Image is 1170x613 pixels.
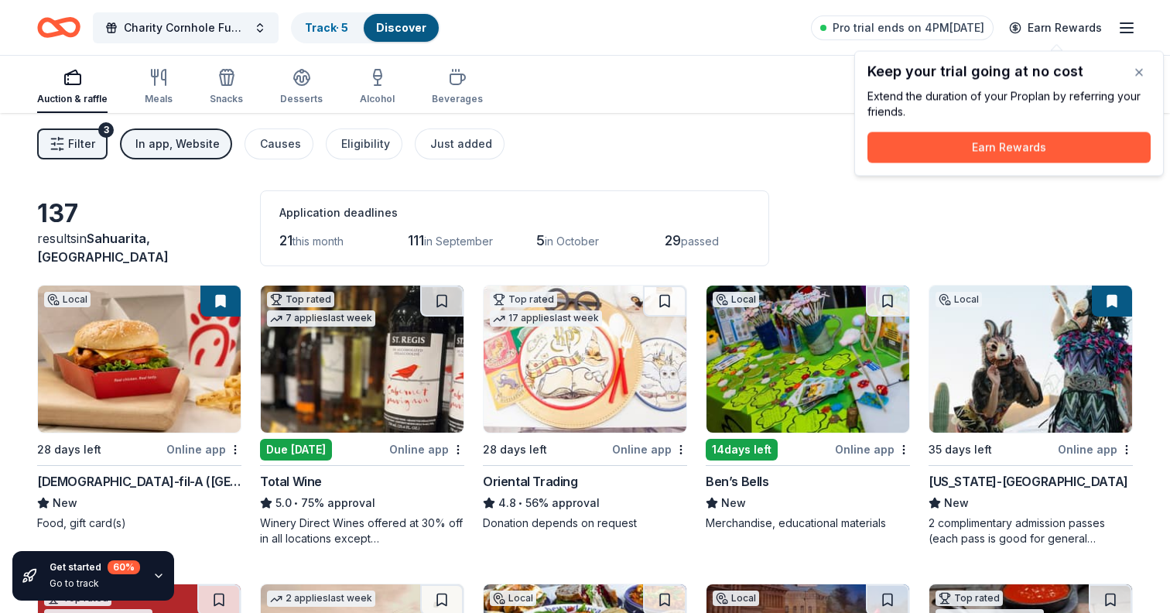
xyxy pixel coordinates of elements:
[38,286,241,433] img: Image for Chick-fil-A (Tucson)
[490,292,557,307] div: Top rated
[415,128,505,159] button: Just added
[483,285,687,531] a: Image for Oriental TradingTop rated17 applieslast week28 days leftOnline appOriental Trading4.8•5...
[294,497,298,509] span: •
[376,21,426,34] a: Discover
[260,494,464,512] div: 75% approval
[706,439,778,461] div: 14 days left
[929,440,992,459] div: 35 days left
[37,472,241,491] div: [DEMOGRAPHIC_DATA]-fil-A ([GEOGRAPHIC_DATA])
[681,235,719,248] span: passed
[93,12,279,43] button: Charity Cornhole Fundraiser
[37,285,241,531] a: Image for Chick-fil-A (Tucson)Local28 days leftOnline app[DEMOGRAPHIC_DATA]-fil-A ([GEOGRAPHIC_DA...
[929,472,1128,491] div: [US_STATE]-[GEOGRAPHIC_DATA]
[929,285,1133,546] a: Image for Arizona-Sonora Desert MuseumLocal35 days leftOnline app[US_STATE]-[GEOGRAPHIC_DATA]New2...
[267,292,334,307] div: Top rated
[936,591,1003,606] div: Top rated
[120,128,232,159] button: In app, Website
[267,310,375,327] div: 7 applies last week
[210,93,243,105] div: Snacks
[612,440,687,459] div: Online app
[291,12,440,43] button: Track· 5Discover
[326,128,402,159] button: Eligibility
[37,440,101,459] div: 28 days left
[713,591,759,606] div: Local
[929,286,1132,433] img: Image for Arizona-Sonora Desert Museum
[811,15,994,40] a: Pro trial ends on 4PM[DATE]
[37,128,108,159] button: Filter3
[706,515,910,531] div: Merchandise, educational materials
[260,515,464,546] div: Winery Direct Wines offered at 30% off in all locations except [GEOGRAPHIC_DATA], [GEOGRAPHIC_DAT...
[1000,14,1111,42] a: Earn Rewards
[867,89,1151,120] div: Extend the duration of your Pro plan by referring your friends.
[261,286,464,433] img: Image for Total Wine
[706,285,910,531] a: Image for Ben’s BellsLocal14days leftOnline appBen’s BellsNewMerchandise, educational materials
[536,232,545,248] span: 5
[490,591,536,606] div: Local
[360,62,395,113] button: Alcohol
[210,62,243,113] button: Snacks
[430,135,492,153] div: Just added
[483,515,687,531] div: Donation depends on request
[37,231,169,265] span: in
[37,198,241,229] div: 137
[483,440,547,459] div: 28 days left
[260,439,332,461] div: Due [DATE]
[835,440,910,459] div: Online app
[260,472,322,491] div: Total Wine
[37,9,80,46] a: Home
[498,494,516,512] span: 4.8
[408,232,424,248] span: 111
[432,93,483,105] div: Beverages
[280,93,323,105] div: Desserts
[124,19,248,37] span: Charity Cornhole Fundraiser
[267,591,375,607] div: 2 applies last week
[68,135,95,153] span: Filter
[279,204,750,222] div: Application deadlines
[108,560,140,574] div: 60 %
[867,64,1151,80] div: Keep your trial going at no cost
[37,231,169,265] span: Sahuarita, [GEOGRAPHIC_DATA]
[98,122,114,138] div: 3
[432,62,483,113] button: Beverages
[166,440,241,459] div: Online app
[936,292,982,307] div: Local
[292,235,344,248] span: this month
[518,497,522,509] span: •
[260,135,301,153] div: Causes
[280,62,323,113] button: Desserts
[44,292,91,307] div: Local
[929,515,1133,546] div: 2 complimentary admission passes (each pass is good for general admission for 1 person)
[37,93,108,105] div: Auction & raffle
[279,232,292,248] span: 21
[944,494,969,512] span: New
[37,515,241,531] div: Food, gift card(s)
[260,285,464,546] a: Image for Total WineTop rated7 applieslast weekDue [DATE]Online appTotal Wine5.0•75% approvalWine...
[490,310,602,327] div: 17 applies last week
[360,93,395,105] div: Alcohol
[389,440,464,459] div: Online app
[545,235,599,248] span: in October
[721,494,746,512] span: New
[483,472,578,491] div: Oriental Trading
[665,232,681,248] span: 29
[484,286,686,433] img: Image for Oriental Trading
[867,132,1151,163] button: Earn Rewards
[833,19,984,37] span: Pro trial ends on 4PM[DATE]
[706,286,909,433] img: Image for Ben’s Bells
[713,292,759,307] div: Local
[50,560,140,574] div: Get started
[145,62,173,113] button: Meals
[50,577,140,590] div: Go to track
[37,62,108,113] button: Auction & raffle
[1058,440,1133,459] div: Online app
[424,235,493,248] span: in September
[706,472,769,491] div: Ben’s Bells
[305,21,348,34] a: Track· 5
[341,135,390,153] div: Eligibility
[483,494,687,512] div: 56% approval
[53,494,77,512] span: New
[245,128,313,159] button: Causes
[135,135,220,153] div: In app, Website
[145,93,173,105] div: Meals
[275,494,292,512] span: 5.0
